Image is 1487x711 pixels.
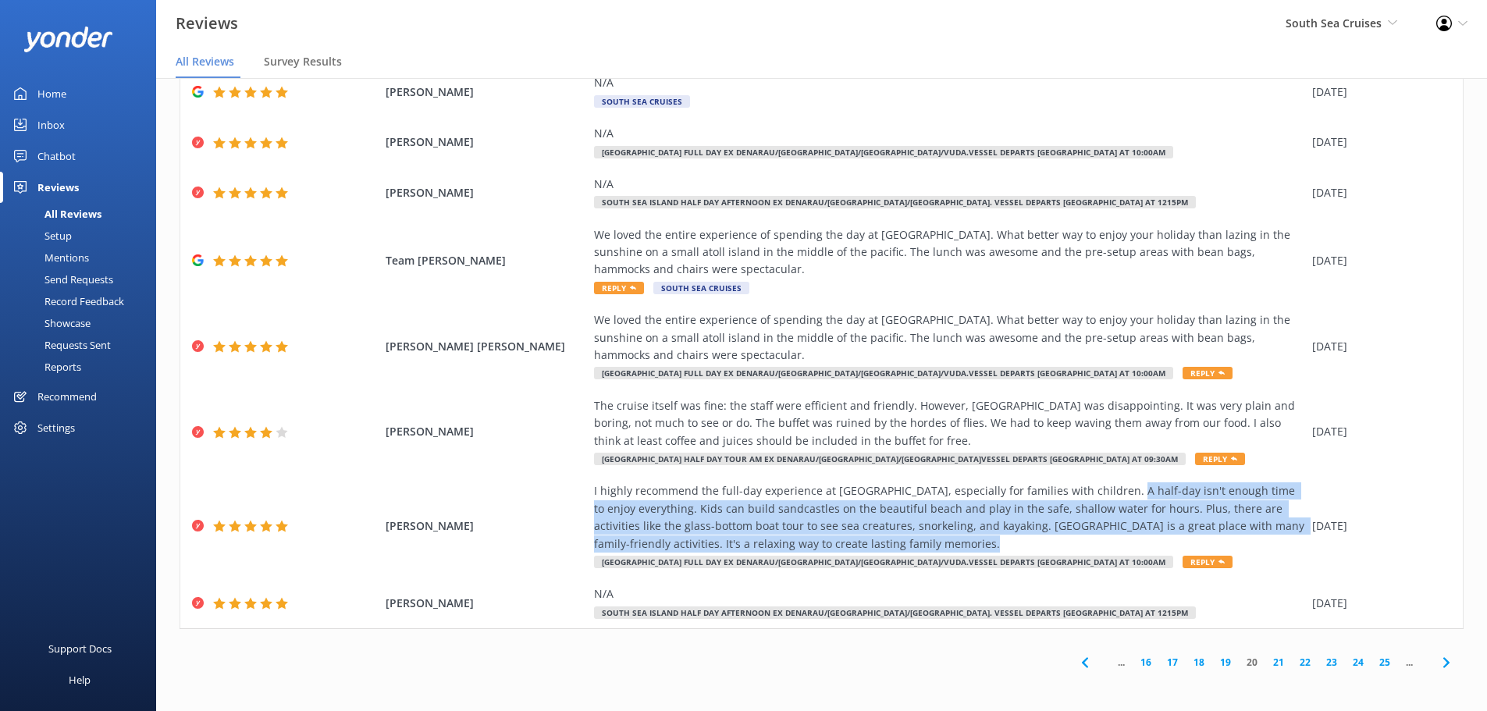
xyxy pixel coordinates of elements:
[1312,133,1443,151] div: [DATE]
[594,95,690,108] span: South Sea Cruises
[176,54,234,69] span: All Reviews
[9,203,156,225] a: All Reviews
[264,54,342,69] span: Survey Results
[69,664,91,695] div: Help
[594,74,1304,91] div: N/A
[594,125,1304,142] div: N/A
[1212,655,1239,670] a: 19
[1183,367,1233,379] span: Reply
[176,11,238,36] h3: Reviews
[1312,595,1443,612] div: [DATE]
[1398,655,1421,670] span: ...
[594,282,644,294] span: Reply
[37,78,66,109] div: Home
[1312,423,1443,440] div: [DATE]
[48,633,112,664] div: Support Docs
[1312,252,1443,269] div: [DATE]
[9,334,111,356] div: Requests Sent
[594,311,1304,364] div: We loved the entire experience of spending the day at [GEOGRAPHIC_DATA]. What better way to enjoy...
[1159,655,1186,670] a: 17
[1312,184,1443,201] div: [DATE]
[9,268,156,290] a: Send Requests
[9,312,156,334] a: Showcase
[594,556,1173,568] span: [GEOGRAPHIC_DATA] Full Day ex Denarau/[GEOGRAPHIC_DATA]/[GEOGRAPHIC_DATA]/Vuda.Vessel departs [GE...
[37,381,97,412] div: Recommend
[9,225,72,247] div: Setup
[594,146,1173,158] span: [GEOGRAPHIC_DATA] Full Day ex Denarau/[GEOGRAPHIC_DATA]/[GEOGRAPHIC_DATA]/Vuda.Vessel departs [GE...
[1195,453,1245,465] span: Reply
[594,606,1196,619] span: South Sea Island Half Day Afternoon ex Denarau/[GEOGRAPHIC_DATA]/[GEOGRAPHIC_DATA]. Vessel Depart...
[386,517,587,535] span: [PERSON_NAME]
[1133,655,1159,670] a: 16
[1312,84,1443,101] div: [DATE]
[594,196,1196,208] span: South Sea Island Half Day Afternoon ex Denarau/[GEOGRAPHIC_DATA]/[GEOGRAPHIC_DATA]. Vessel Depart...
[594,176,1304,193] div: N/A
[386,252,587,269] span: Team [PERSON_NAME]
[386,133,587,151] span: [PERSON_NAME]
[386,338,587,355] span: [PERSON_NAME] [PERSON_NAME]
[23,27,113,52] img: yonder-white-logo.png
[9,225,156,247] a: Setup
[594,397,1304,450] div: The cruise itself was fine: the staff were efficient and friendly. However, [GEOGRAPHIC_DATA] was...
[37,109,65,140] div: Inbox
[1345,655,1371,670] a: 24
[386,84,587,101] span: [PERSON_NAME]
[386,595,587,612] span: [PERSON_NAME]
[594,367,1173,379] span: [GEOGRAPHIC_DATA] Full Day ex Denarau/[GEOGRAPHIC_DATA]/[GEOGRAPHIC_DATA]/Vuda.Vessel departs [GE...
[1312,517,1443,535] div: [DATE]
[1183,556,1233,568] span: Reply
[9,334,156,356] a: Requests Sent
[1110,655,1133,670] span: ...
[37,172,79,203] div: Reviews
[1318,655,1345,670] a: 23
[9,290,156,312] a: Record Feedback
[1371,655,1398,670] a: 25
[386,184,587,201] span: [PERSON_NAME]
[9,247,89,268] div: Mentions
[9,312,91,334] div: Showcase
[9,268,113,290] div: Send Requests
[1186,655,1212,670] a: 18
[594,453,1186,465] span: [GEOGRAPHIC_DATA] Half Day Tour AM ex Denarau/[GEOGRAPHIC_DATA]/[GEOGRAPHIC_DATA]Vessel departs [...
[9,356,156,378] a: Reports
[9,203,101,225] div: All Reviews
[594,226,1304,279] div: We loved the entire experience of spending the day at [GEOGRAPHIC_DATA]. What better way to enjoy...
[594,482,1304,553] div: I highly recommend the full-day experience at [GEOGRAPHIC_DATA], especially for families with chi...
[1265,655,1292,670] a: 21
[37,412,75,443] div: Settings
[37,140,76,172] div: Chatbot
[1286,16,1382,30] span: South Sea Cruises
[9,247,156,268] a: Mentions
[1292,655,1318,670] a: 22
[386,423,587,440] span: [PERSON_NAME]
[9,290,124,312] div: Record Feedback
[9,356,81,378] div: Reports
[1239,655,1265,670] a: 20
[653,282,749,294] span: South Sea Cruises
[1312,338,1443,355] div: [DATE]
[594,585,1304,603] div: N/A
